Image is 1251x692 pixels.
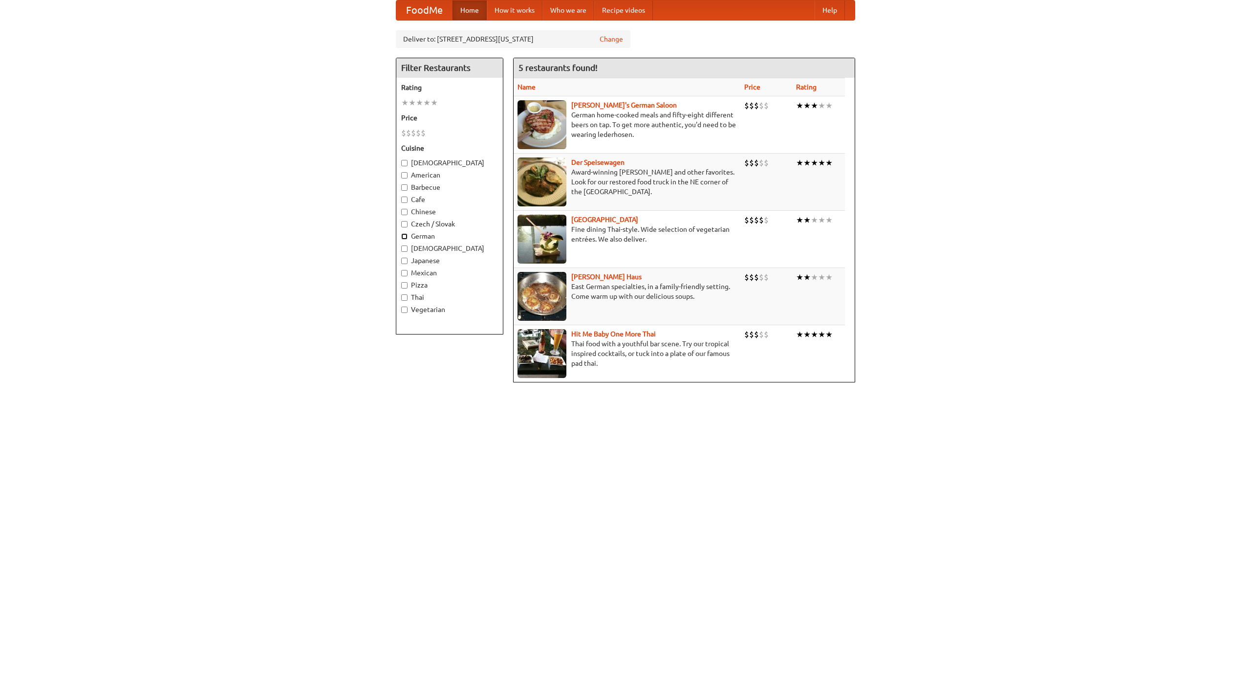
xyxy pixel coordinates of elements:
input: Barbecue [401,184,408,191]
li: ★ [811,157,818,168]
li: ★ [811,329,818,340]
label: Barbecue [401,182,498,192]
h5: Cuisine [401,143,498,153]
a: How it works [487,0,542,20]
img: babythai.jpg [518,329,566,378]
li: ★ [416,97,423,108]
a: [GEOGRAPHIC_DATA] [571,216,638,223]
li: $ [764,100,769,111]
a: Hit Me Baby One More Thai [571,330,656,338]
li: ★ [811,215,818,225]
li: $ [744,157,749,168]
li: ★ [796,157,803,168]
li: $ [421,128,426,138]
li: $ [754,272,759,283]
li: ★ [796,215,803,225]
h4: Filter Restaurants [396,58,503,78]
li: ★ [431,97,438,108]
li: ★ [825,329,833,340]
input: Japanese [401,258,408,264]
img: kohlhaus.jpg [518,272,566,321]
li: ★ [825,157,833,168]
li: ★ [818,100,825,111]
li: $ [759,329,764,340]
label: [DEMOGRAPHIC_DATA] [401,244,498,253]
h5: Rating [401,83,498,92]
li: $ [749,329,754,340]
a: Der Speisewagen [571,158,625,166]
li: ★ [818,329,825,340]
li: ★ [796,272,803,283]
li: ★ [796,100,803,111]
input: American [401,172,408,179]
label: Japanese [401,256,498,266]
input: Cafe [401,197,408,203]
p: Fine dining Thai-style. Wide selection of vegetarian entrées. We also deliver. [518,224,736,244]
a: [PERSON_NAME]'s German Saloon [571,101,677,109]
li: ★ [803,157,811,168]
li: ★ [796,329,803,340]
p: Award-winning [PERSON_NAME] and other favorites. Look for our restored food truck in the NE corne... [518,167,736,197]
label: Mexican [401,268,498,278]
li: ★ [409,97,416,108]
img: esthers.jpg [518,100,566,149]
label: American [401,170,498,180]
li: $ [754,215,759,225]
li: ★ [811,272,818,283]
li: ★ [803,272,811,283]
input: Pizza [401,282,408,289]
label: German [401,231,498,241]
li: ★ [825,272,833,283]
a: Home [453,0,487,20]
li: ★ [423,97,431,108]
li: ★ [818,272,825,283]
a: Rating [796,83,817,91]
li: $ [749,100,754,111]
img: satay.jpg [518,215,566,264]
input: Thai [401,294,408,301]
li: $ [759,100,764,111]
li: ★ [803,329,811,340]
a: Name [518,83,536,91]
input: [DEMOGRAPHIC_DATA] [401,160,408,166]
li: $ [764,157,769,168]
input: Czech / Slovak [401,221,408,227]
li: ★ [818,215,825,225]
li: ★ [825,215,833,225]
li: $ [749,157,754,168]
label: Vegetarian [401,305,498,314]
h5: Price [401,113,498,123]
a: Help [815,0,845,20]
label: [DEMOGRAPHIC_DATA] [401,158,498,168]
li: ★ [803,100,811,111]
a: FoodMe [396,0,453,20]
li: $ [754,100,759,111]
a: [PERSON_NAME] Haus [571,273,642,281]
li: $ [764,272,769,283]
li: $ [764,215,769,225]
li: $ [744,100,749,111]
li: $ [416,128,421,138]
p: East German specialties, in a family-friendly setting. Come warm up with our delicious soups. [518,282,736,301]
p: Thai food with a youthful bar scene. Try our tropical inspired cocktails, or tuck into a plate of... [518,339,736,368]
li: ★ [818,157,825,168]
input: Vegetarian [401,307,408,313]
label: Pizza [401,280,498,290]
label: Cafe [401,195,498,204]
li: $ [759,215,764,225]
li: $ [754,329,759,340]
li: ★ [825,100,833,111]
li: $ [764,329,769,340]
input: Mexican [401,270,408,276]
li: $ [754,157,759,168]
div: Deliver to: [STREET_ADDRESS][US_STATE] [396,30,630,48]
li: ★ [811,100,818,111]
label: Czech / Slovak [401,219,498,229]
img: speisewagen.jpg [518,157,566,206]
li: $ [744,329,749,340]
a: Price [744,83,760,91]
